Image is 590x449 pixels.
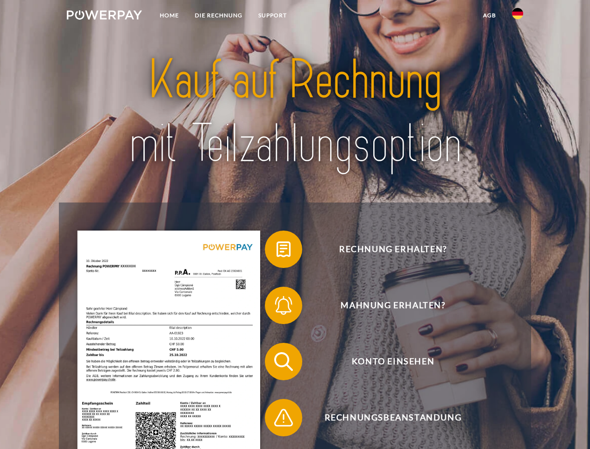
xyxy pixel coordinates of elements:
button: Mahnung erhalten? [265,287,508,324]
span: Mahnung erhalten? [278,287,507,324]
img: qb_bell.svg [272,294,295,317]
a: SUPPORT [250,7,295,24]
span: Rechnung erhalten? [278,231,507,268]
a: agb [475,7,504,24]
span: Rechnungsbeanstandung [278,399,507,436]
img: qb_search.svg [272,350,295,373]
img: qb_bill.svg [272,238,295,261]
img: de [512,8,523,19]
img: logo-powerpay-white.svg [67,10,142,20]
button: Konto einsehen [265,343,508,380]
a: DIE RECHNUNG [187,7,250,24]
a: Home [152,7,187,24]
img: qb_warning.svg [272,406,295,429]
span: Konto einsehen [278,343,507,380]
img: title-powerpay_de.svg [89,45,501,179]
button: Rechnung erhalten? [265,231,508,268]
button: Rechnungsbeanstandung [265,399,508,436]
